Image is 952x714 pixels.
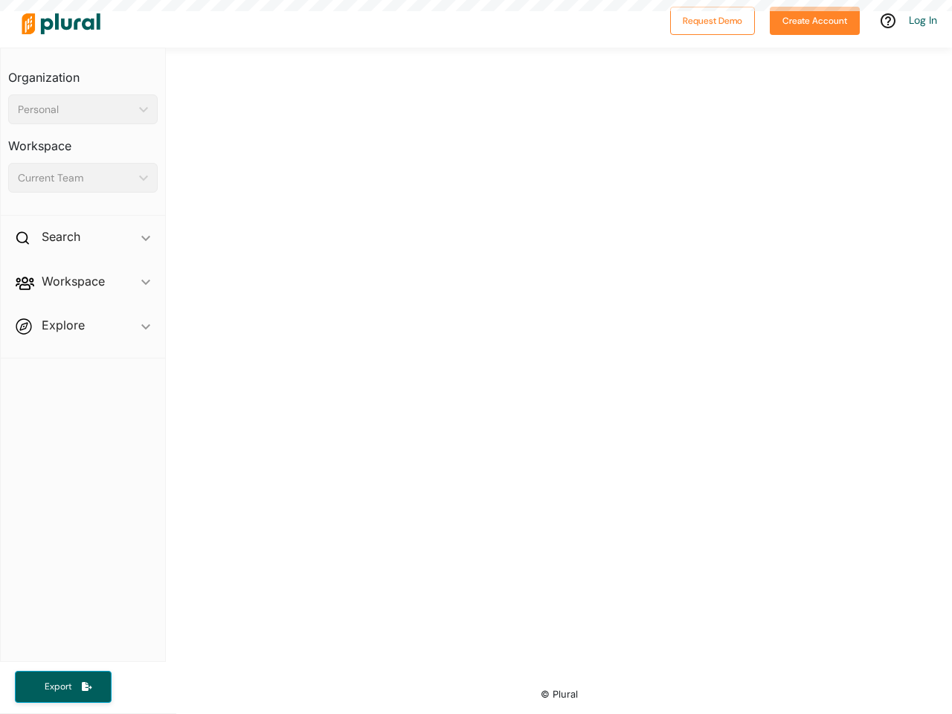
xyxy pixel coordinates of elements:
button: Request Demo [670,7,755,35]
h3: Organization [8,56,158,89]
div: Personal [18,102,133,118]
button: Export [15,671,112,703]
h3: Workspace [8,124,158,157]
button: Create Account [770,7,860,35]
h2: Search [42,228,80,245]
span: Export [34,681,82,693]
a: Create Account [770,12,860,28]
a: Log In [909,13,937,27]
small: © Plural [541,689,578,700]
a: Request Demo [670,12,755,28]
div: Current Team [18,170,133,186]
